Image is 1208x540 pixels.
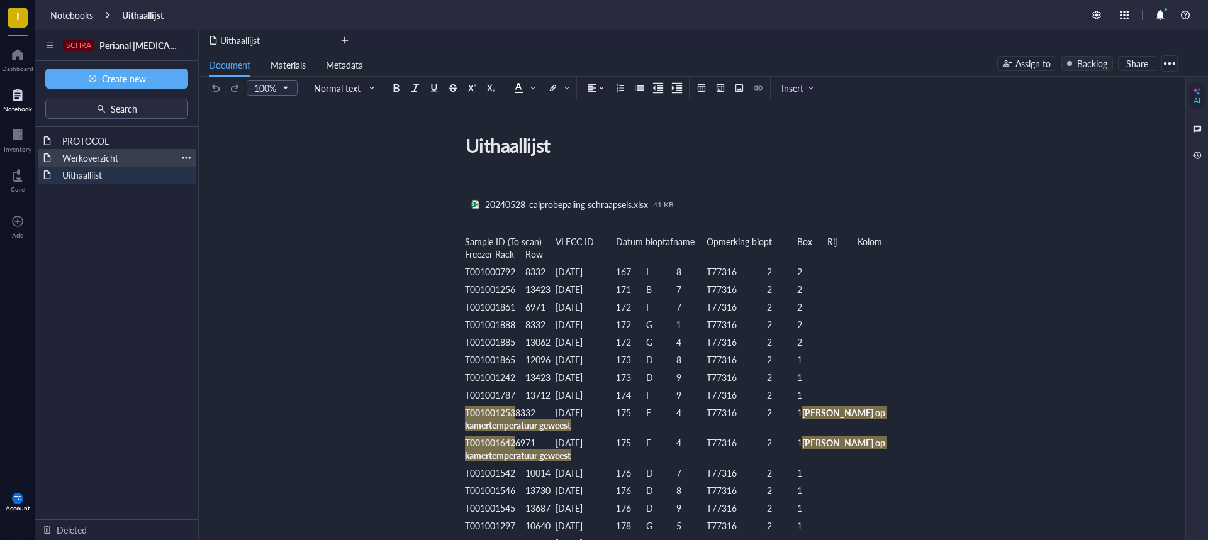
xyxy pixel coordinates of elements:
div: Dashboard [2,65,33,72]
div: Uithaallijst [460,129,908,161]
span: [PERSON_NAME] op kamertemperatuur geweest [465,436,887,461]
div: Assign to [1015,57,1051,70]
span: T001001545 13687 [DATE] 176 D 9 T77316 2 1 [465,502,802,514]
a: Core [11,165,25,193]
button: Search [45,99,188,119]
div: Add [12,231,24,239]
span: Document [209,58,250,71]
span: 6 [515,436,520,449]
div: Backlog [1077,57,1107,70]
span: I [16,8,20,24]
div: Deleted [57,523,87,537]
span: T001001256 13423 [DATE] 171 B 7 T77316 2 2 [465,283,802,295]
span: 100% [254,82,288,94]
div: 20240528_calprobepaling schraapsels.xlsx [485,199,648,210]
span: Metadata [326,58,363,71]
span: Create new [102,74,146,84]
span: t [568,419,571,431]
div: Uithaallijst [57,166,191,184]
div: Werkoverzicht [57,149,177,167]
span: Share [1126,58,1148,69]
div: Inventory [4,145,31,153]
span: T001001546 13730 [DATE] 176 D 8 T77316 2 1 [465,484,802,497]
span: Search [111,104,137,114]
span: 8332 [DATE] 175 E 4 T77316 2 1 [515,406,802,419]
div: Core [11,185,25,193]
span: T001001888 8332 [DATE] 172 G 1 T77316 2 2 [465,318,802,331]
a: Notebook [3,85,32,113]
span: T001001861 6971 [DATE] 172 F 7 T77316 2 2 [465,300,802,313]
a: Dashboard [2,45,33,72]
span: Sample ID (To scan) VLECC ID Datum bioptafname Opmerking biopt Box Rij Kolom Freezer Rack Row [465,235,888,260]
span: T001000792 8332 [DATE] 167 I 8 T77316 2 2 [465,265,802,278]
span: T001001885 13062 [DATE] 172 G 4 T77316 2 2 [465,336,802,348]
span: T001001642 [465,436,515,449]
span: T001001253 [465,406,515,419]
span: [PERSON_NAME] op kamertemperatuur gewees [465,406,887,431]
span: Insert [781,82,815,94]
button: Share [1118,56,1156,71]
span: T001001787 13712 [DATE] 174 F 9 T77316 2 1 [465,388,802,401]
div: SCHRA [66,41,91,50]
a: Notebooks [50,9,93,21]
span: Normal text [314,82,376,94]
span: Materials [271,58,306,71]
div: PROTOCOL [57,132,191,150]
span: T001001297 10640 [DATE] 178 G 5 T77316 2 1 [465,519,802,532]
a: Inventory [4,125,31,153]
div: AI [1194,96,1200,106]
span: Perianal [MEDICAL_DATA] schraapsels [99,39,250,52]
span: T001001865 12096 [DATE] 173 D 8 T77316 2 1 [465,353,802,366]
span: T001001242 13423 [DATE] 173 D 9 T77316 2 1 [465,371,802,383]
span: TC [14,495,21,502]
button: Create new [45,69,188,89]
a: Uithaallijst [122,9,164,21]
div: Account [6,504,30,512]
span: 971 [DATE] 175 F 4 T77316 2 1 [520,436,802,449]
span: T001001542 10014 [DATE] 176 D 7 T77316 2 1 [465,466,802,479]
div: Notebook [3,105,32,113]
div: 41 KB [653,199,674,209]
